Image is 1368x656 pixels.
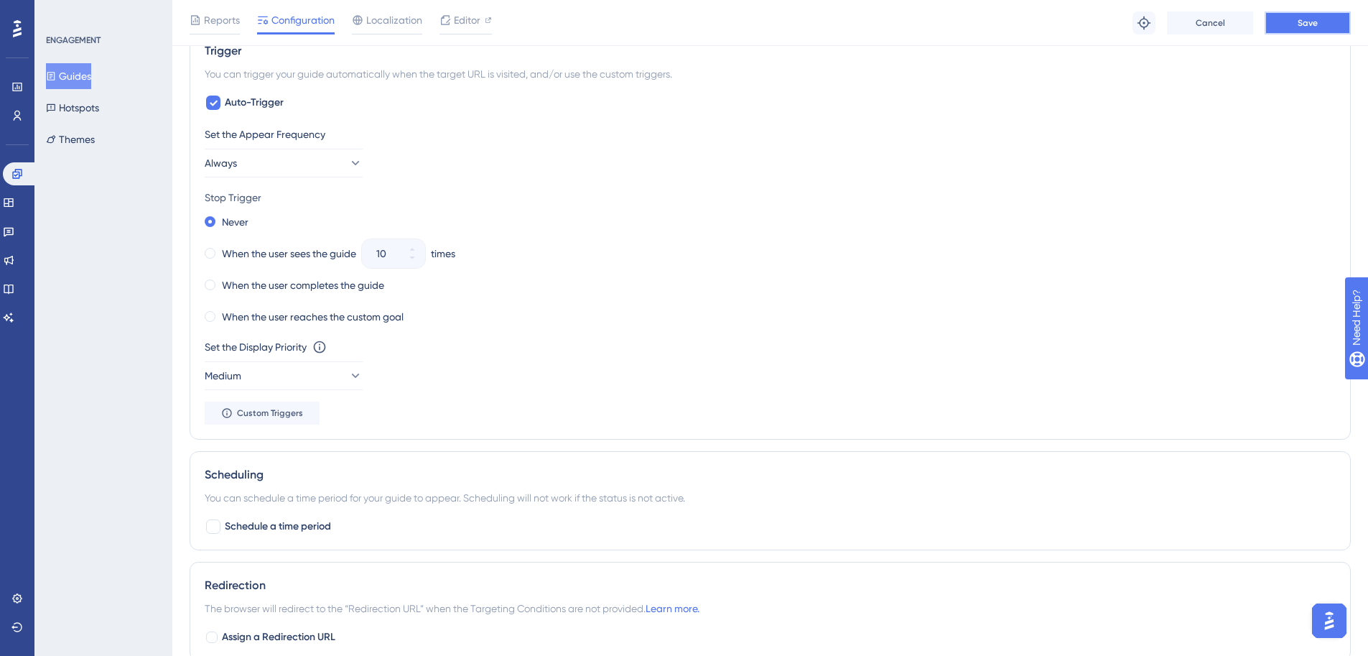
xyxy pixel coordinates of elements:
span: Always [205,154,237,172]
button: Cancel [1167,11,1253,34]
iframe: UserGuiding AI Assistant Launcher [1308,599,1351,642]
div: You can trigger your guide automatically when the target URL is visited, and/or use the custom tr... [205,65,1336,83]
span: Reports [204,11,240,29]
button: Always [205,149,363,177]
div: You can schedule a time period for your guide to appear. Scheduling will not work if the status i... [205,489,1336,507]
div: Stop Trigger [205,189,1336,206]
span: The browser will redirect to the “Redirection URL” when the Targeting Conditions are not provided. [205,600,699,617]
span: Editor [454,11,480,29]
label: Never [222,213,248,231]
div: times [431,245,455,262]
button: Medium [205,361,363,390]
span: Custom Triggers [237,407,303,419]
span: Configuration [271,11,335,29]
div: Scheduling [205,466,1336,484]
span: Assign a Redirection URL [222,629,335,646]
span: Cancel [1196,17,1225,29]
span: Medium [205,367,241,384]
label: When the user completes the guide [222,277,384,294]
a: Learn more. [646,603,699,614]
span: Need Help? [34,4,90,21]
button: Guides [46,63,91,89]
span: Save [1298,17,1318,29]
div: ENGAGEMENT [46,34,101,46]
button: Hotspots [46,95,99,121]
label: When the user sees the guide [222,245,356,262]
button: Custom Triggers [205,402,320,425]
div: Set the Appear Frequency [205,126,1336,143]
span: Localization [366,11,422,29]
button: Save [1265,11,1351,34]
button: Themes [46,126,95,152]
label: When the user reaches the custom goal [222,308,404,325]
span: Auto-Trigger [225,94,284,111]
div: Trigger [205,42,1336,60]
span: Schedule a time period [225,518,331,535]
div: Set the Display Priority [205,338,307,356]
div: Redirection [205,577,1336,594]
